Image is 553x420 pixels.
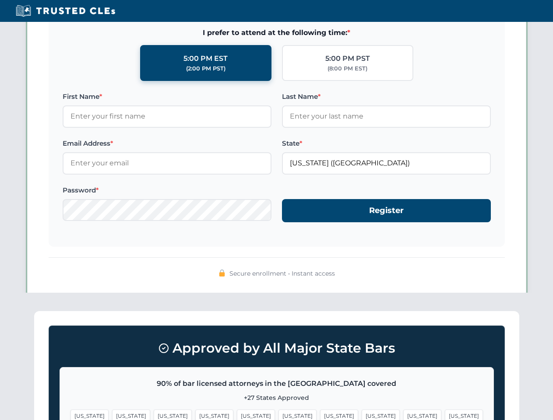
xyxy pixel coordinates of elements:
[70,393,483,402] p: +27 States Approved
[186,64,225,73] div: (2:00 PM PST)
[13,4,118,17] img: Trusted CLEs
[218,269,225,276] img: 🔒
[183,53,228,64] div: 5:00 PM EST
[282,91,491,102] label: Last Name
[328,64,367,73] div: (8:00 PM EST)
[63,91,271,102] label: First Name
[282,152,491,174] input: Florida (FL)
[325,53,370,64] div: 5:00 PM PST
[70,378,483,389] p: 90% of bar licensed attorneys in the [GEOGRAPHIC_DATA] covered
[63,27,491,38] span: I prefer to attend at the following time:
[63,152,271,174] input: Enter your email
[282,105,491,127] input: Enter your last name
[63,138,271,149] label: Email Address
[229,269,335,278] span: Secure enrollment • Instant access
[60,336,494,360] h3: Approved by All Major State Bars
[282,199,491,222] button: Register
[63,105,271,127] input: Enter your first name
[63,185,271,196] label: Password
[282,138,491,149] label: State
